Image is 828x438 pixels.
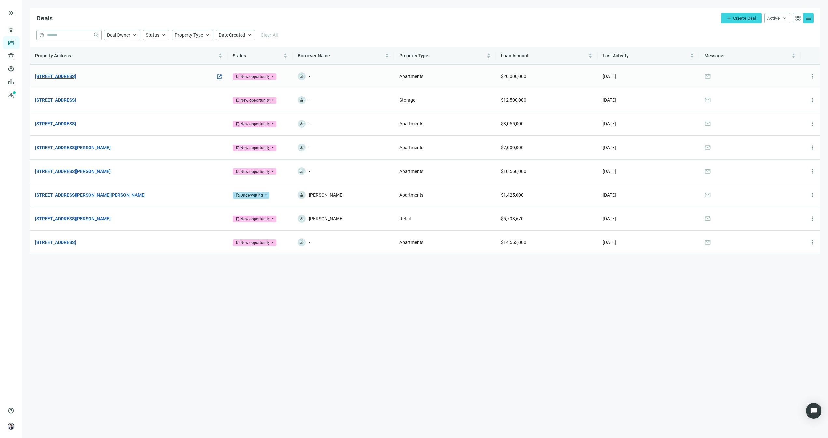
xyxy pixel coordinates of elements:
span: [DATE] [603,145,616,150]
span: more_vert [809,73,816,80]
span: [DATE] [603,97,616,103]
span: [DATE] [603,192,616,198]
span: person [299,145,304,150]
button: addCreate Deal [721,13,762,23]
span: Deal Owner [107,32,130,38]
span: person [299,122,304,126]
span: [PERSON_NAME] [309,215,344,223]
span: mail [704,215,711,222]
div: New opportunity [241,216,270,222]
div: New opportunity [241,73,270,80]
button: more_vert [806,188,819,201]
span: Property Address [35,53,71,58]
span: Apartments [399,74,423,79]
span: [DATE] [603,74,616,79]
a: [STREET_ADDRESS] [35,239,76,246]
div: Underwriting [241,192,263,199]
span: - [309,96,310,104]
a: [STREET_ADDRESS][PERSON_NAME] [35,144,111,151]
span: keyboard_arrow_down [782,16,787,21]
button: more_vert [806,165,819,178]
span: more_vert [809,192,816,198]
button: more_vert [806,141,819,154]
span: Apartments [399,121,423,126]
span: account_balance [8,53,12,59]
span: - [309,72,310,80]
span: $20,000,000 [501,74,526,79]
button: Clear All [258,30,281,40]
span: Borrower Name [298,53,330,58]
span: Retail [399,216,411,221]
span: keyboard_arrow_up [246,32,252,38]
span: Storage [399,97,415,103]
span: Property Type [175,32,203,38]
span: [DATE] [603,169,616,174]
span: - [309,120,310,128]
span: [DATE] [603,121,616,126]
span: grid_view [795,15,801,21]
span: $10,560,000 [501,169,526,174]
span: more_vert [809,144,816,151]
span: Loan Amount [501,53,529,58]
span: mail [704,168,711,174]
span: Apartments [399,145,423,150]
span: bookmark [235,217,240,221]
span: keyboard_arrow_up [160,32,166,38]
span: bookmark [235,240,240,245]
a: [STREET_ADDRESS] [35,73,76,80]
button: more_vert [806,70,819,83]
img: avatar [8,423,14,429]
span: - [309,167,310,175]
span: Apartments [399,192,423,198]
span: more_vert [809,97,816,103]
span: bookmark [235,74,240,79]
span: open_in_new [216,74,222,80]
span: Active [767,16,780,21]
span: person [299,169,304,174]
span: mail [704,144,711,151]
span: - [309,238,310,246]
a: [STREET_ADDRESS][PERSON_NAME] [35,168,111,175]
span: mail [704,239,711,246]
span: mail [704,121,711,127]
a: open_in_new [216,73,222,81]
span: Apartments [399,169,423,174]
span: more_vert [809,239,816,246]
span: person [299,240,304,245]
div: New opportunity [241,168,270,175]
span: $14,553,000 [501,240,526,245]
span: Last Activity [603,53,628,58]
span: help [39,33,44,38]
div: New opportunity [241,97,270,104]
span: edit_document [235,193,240,198]
span: keyboard_arrow_up [131,32,137,38]
button: Activekeyboard_arrow_down [764,13,790,23]
span: [DATE] [603,240,616,245]
button: more_vert [806,117,819,130]
span: $5,798,670 [501,216,524,221]
a: [STREET_ADDRESS] [35,120,76,127]
button: keyboard_double_arrow_right [7,9,15,17]
span: [DATE] [603,216,616,221]
span: mail [704,97,711,103]
span: help [8,407,14,414]
a: [STREET_ADDRESS][PERSON_NAME][PERSON_NAME] [35,191,145,199]
span: Create Deal [733,16,756,21]
span: mail [704,73,711,80]
span: $8,055,000 [501,121,524,126]
span: Messages [704,53,725,58]
a: [STREET_ADDRESS] [35,97,76,104]
span: person [299,193,304,197]
div: New opportunity [241,239,270,246]
button: more_vert [806,94,819,107]
span: person [299,98,304,102]
span: keyboard_arrow_up [204,32,210,38]
span: more_vert [809,215,816,222]
span: - [309,144,310,151]
span: person [299,74,304,79]
span: $7,000,000 [501,145,524,150]
span: more_vert [809,121,816,127]
span: add [726,16,732,21]
span: bookmark [235,98,240,103]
